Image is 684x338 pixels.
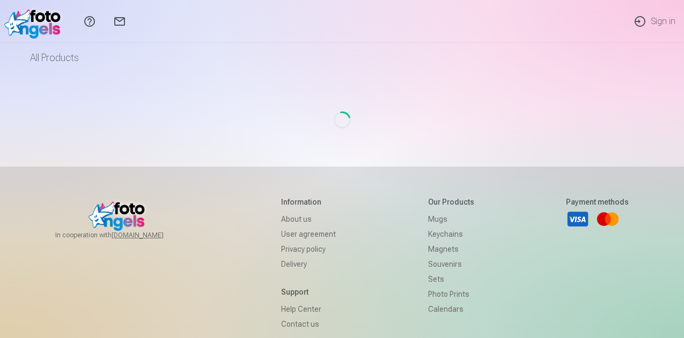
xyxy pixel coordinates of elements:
[281,197,336,207] h5: Information
[4,4,66,39] img: /v1
[281,302,336,317] a: Help Center
[281,257,336,272] a: Delivery
[281,212,336,227] a: About us
[428,242,474,257] a: Magnets
[428,287,474,302] a: Photo prints
[112,231,189,239] a: [DOMAIN_NAME]
[428,197,474,207] h5: Our products
[281,317,336,332] a: Contact us
[428,212,474,227] a: Mugs
[428,227,474,242] a: Keychains
[566,207,590,231] a: Visa
[281,242,336,257] a: Privacy policy
[566,197,629,207] h5: Payment methods
[281,287,336,297] h5: Support
[596,207,620,231] a: Mastercard
[428,302,474,317] a: Calendars
[428,257,474,272] a: Souvenirs
[55,231,189,239] span: In cooperation with
[281,227,336,242] a: User agreement
[428,272,474,287] a: Sets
